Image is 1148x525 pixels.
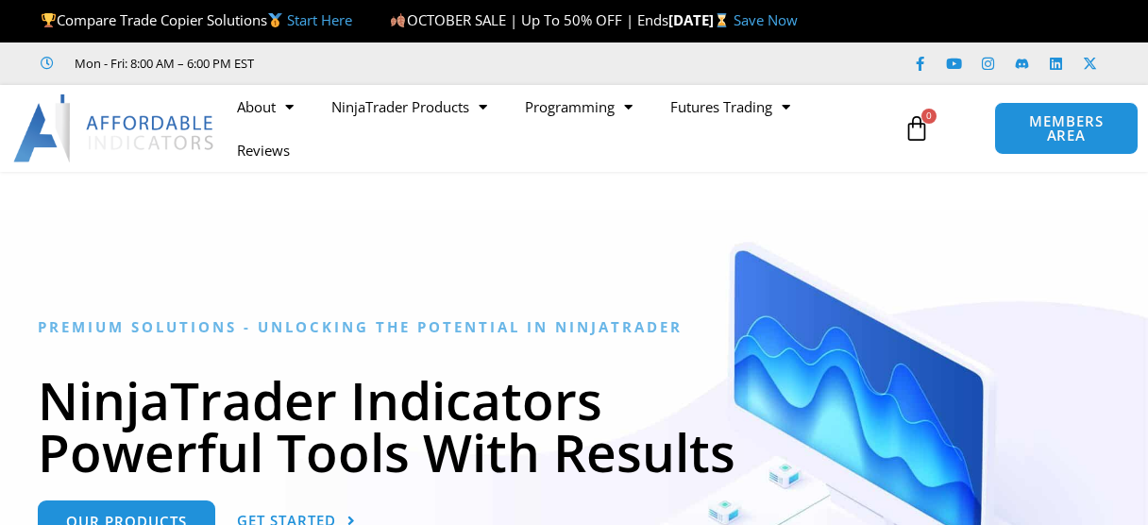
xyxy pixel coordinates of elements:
[391,13,405,27] img: 🍂
[312,85,506,128] a: NinjaTrader Products
[38,318,1110,336] h6: Premium Solutions - Unlocking the Potential in NinjaTrader
[70,52,254,75] span: Mon - Fri: 8:00 AM – 6:00 PM EST
[218,128,309,172] a: Reviews
[42,13,56,27] img: 🏆
[921,109,937,124] span: 0
[38,374,1110,478] h1: NinjaTrader Indicators Powerful Tools With Results
[875,101,958,156] a: 0
[280,54,564,73] iframe: Customer reviews powered by Trustpilot
[715,13,729,27] img: ⌛
[668,10,734,29] strong: [DATE]
[41,10,352,29] span: Compare Trade Copier Solutions
[390,10,667,29] span: OCTOBER SALE | Up To 50% OFF | Ends
[994,102,1138,155] a: MEMBERS AREA
[506,85,651,128] a: Programming
[287,10,352,29] a: Start Here
[218,85,896,172] nav: Menu
[218,85,312,128] a: About
[13,94,216,162] img: LogoAI | Affordable Indicators – NinjaTrader
[651,85,809,128] a: Futures Trading
[268,13,282,27] img: 🥇
[734,10,798,29] a: Save Now
[1014,114,1118,143] span: MEMBERS AREA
